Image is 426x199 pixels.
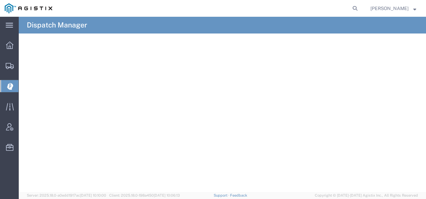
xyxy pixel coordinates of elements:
span: Copyright © [DATE]-[DATE] Agistix Inc., All Rights Reserved [315,193,418,198]
span: [DATE] 10:06:13 [154,193,180,197]
span: [DATE] 10:10:00 [80,193,106,197]
span: Jessica Carr [370,5,409,12]
a: Support [214,193,230,197]
a: Feedback [230,193,247,197]
h4: Dispatch Manager [27,17,87,34]
button: [PERSON_NAME] [370,4,417,12]
span: Client: 2025.18.0-198a450 [109,193,180,197]
span: Server: 2025.18.0-a0edd1917ac [27,193,106,197]
img: logo [5,3,52,13]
